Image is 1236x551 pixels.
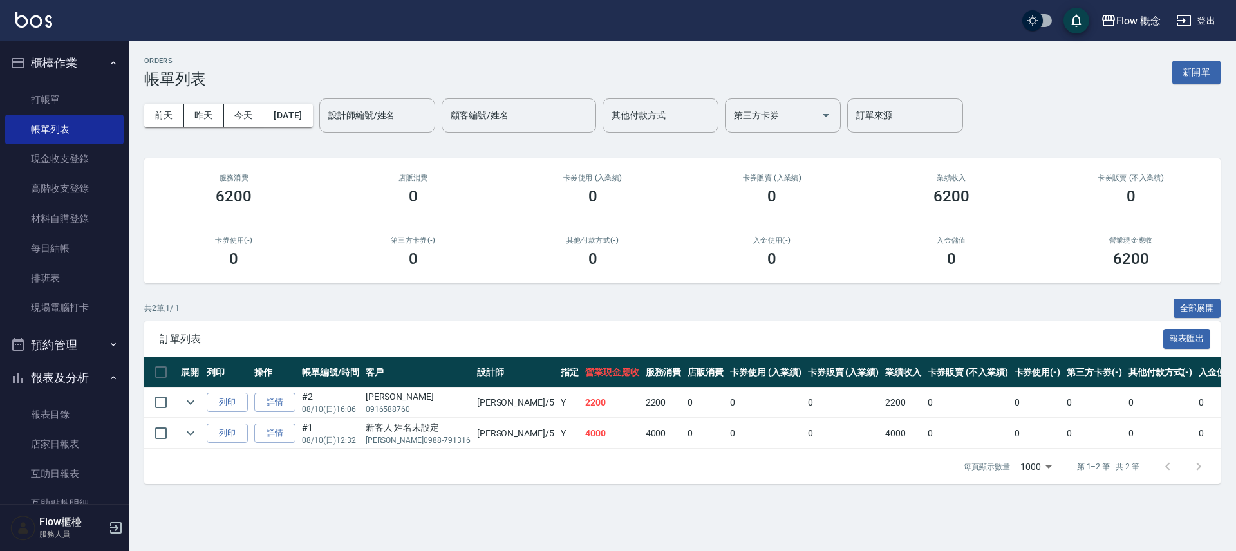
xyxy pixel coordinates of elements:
td: 0 [1125,418,1196,449]
button: 列印 [207,393,248,413]
td: 0 [684,418,727,449]
th: 帳單編號/時間 [299,357,362,388]
td: 0 [924,418,1011,449]
td: 0 [805,388,883,418]
td: 0 [1125,388,1196,418]
button: 列印 [207,424,248,444]
th: 設計師 [474,357,557,388]
th: 卡券使用(-) [1011,357,1064,388]
h3: 0 [767,187,776,205]
th: 營業現金應收 [582,357,642,388]
h3: 6200 [216,187,252,205]
h3: 0 [767,250,776,268]
p: 08/10 (日) 12:32 [302,434,359,446]
a: 報表目錄 [5,400,124,429]
td: #2 [299,388,362,418]
button: 登出 [1171,9,1221,33]
p: 08/10 (日) 16:06 [302,404,359,415]
h2: 店販消費 [339,174,488,182]
p: 第 1–2 筆 共 2 筆 [1077,461,1139,472]
td: 0 [924,388,1011,418]
p: 服務人員 [39,528,105,540]
h3: 6200 [1113,250,1149,268]
td: #1 [299,418,362,449]
p: [PERSON_NAME]0988-791316 [366,434,471,446]
a: 高階收支登錄 [5,174,124,203]
button: expand row [181,393,200,412]
a: 材料自購登錄 [5,204,124,234]
h2: ORDERS [144,57,206,65]
h3: 6200 [933,187,969,205]
td: 0 [1063,418,1125,449]
th: 店販消費 [684,357,727,388]
h3: 0 [229,250,238,268]
th: 其他付款方式(-) [1125,357,1196,388]
div: Flow 概念 [1116,13,1161,29]
h3: 0 [947,250,956,268]
img: Person [10,515,36,541]
a: 打帳單 [5,85,124,115]
p: 0916588760 [366,404,471,415]
td: 0 [1063,388,1125,418]
button: Flow 概念 [1096,8,1166,34]
button: 新開單 [1172,61,1221,84]
th: 客戶 [362,357,474,388]
th: 卡券使用 (入業績) [727,357,805,388]
h2: 營業現金應收 [1056,236,1205,245]
a: 新開單 [1172,66,1221,78]
h2: 業績收入 [877,174,1026,182]
button: 報表及分析 [5,361,124,395]
h3: 0 [588,187,597,205]
a: 詳情 [254,393,295,413]
td: 0 [805,418,883,449]
button: 櫃檯作業 [5,46,124,80]
h3: 0 [1127,187,1136,205]
h3: 服務消費 [160,174,308,182]
div: [PERSON_NAME] [366,390,471,404]
h2: 卡券販賣 (入業績) [698,174,847,182]
button: 報表匯出 [1163,329,1211,349]
h2: 入金使用(-) [698,236,847,245]
a: 報表匯出 [1163,332,1211,344]
div: 1000 [1015,449,1056,484]
td: [PERSON_NAME] /5 [474,388,557,418]
td: 2200 [642,388,685,418]
th: 卡券販賣 (不入業績) [924,357,1011,388]
th: 第三方卡券(-) [1063,357,1125,388]
a: 現場電腦打卡 [5,293,124,322]
td: 4000 [882,418,924,449]
a: 互助點數明細 [5,489,124,518]
button: Open [816,105,836,126]
h3: 0 [409,250,418,268]
td: 0 [727,388,805,418]
button: expand row [181,424,200,443]
td: 0 [727,418,805,449]
th: 列印 [203,357,251,388]
td: Y [557,388,582,418]
td: 0 [1011,418,1064,449]
td: 4000 [582,418,642,449]
th: 展開 [178,357,203,388]
a: 店家日報表 [5,429,124,459]
p: 每頁顯示數量 [964,461,1010,472]
th: 指定 [557,357,582,388]
td: 0 [684,388,727,418]
td: 4000 [642,418,685,449]
h2: 卡券販賣 (不入業績) [1056,174,1205,182]
th: 服務消費 [642,357,685,388]
a: 排班表 [5,263,124,293]
td: 2200 [582,388,642,418]
h2: 其他付款方式(-) [518,236,667,245]
a: 每日結帳 [5,234,124,263]
button: [DATE] [263,104,312,127]
h5: Flow櫃檯 [39,516,105,528]
h3: 0 [588,250,597,268]
a: 詳情 [254,424,295,444]
h3: 0 [409,187,418,205]
h2: 第三方卡券(-) [339,236,488,245]
a: 現金收支登錄 [5,144,124,174]
span: 訂單列表 [160,333,1163,346]
h2: 卡券使用(-) [160,236,308,245]
button: 全部展開 [1174,299,1221,319]
th: 操作 [251,357,299,388]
